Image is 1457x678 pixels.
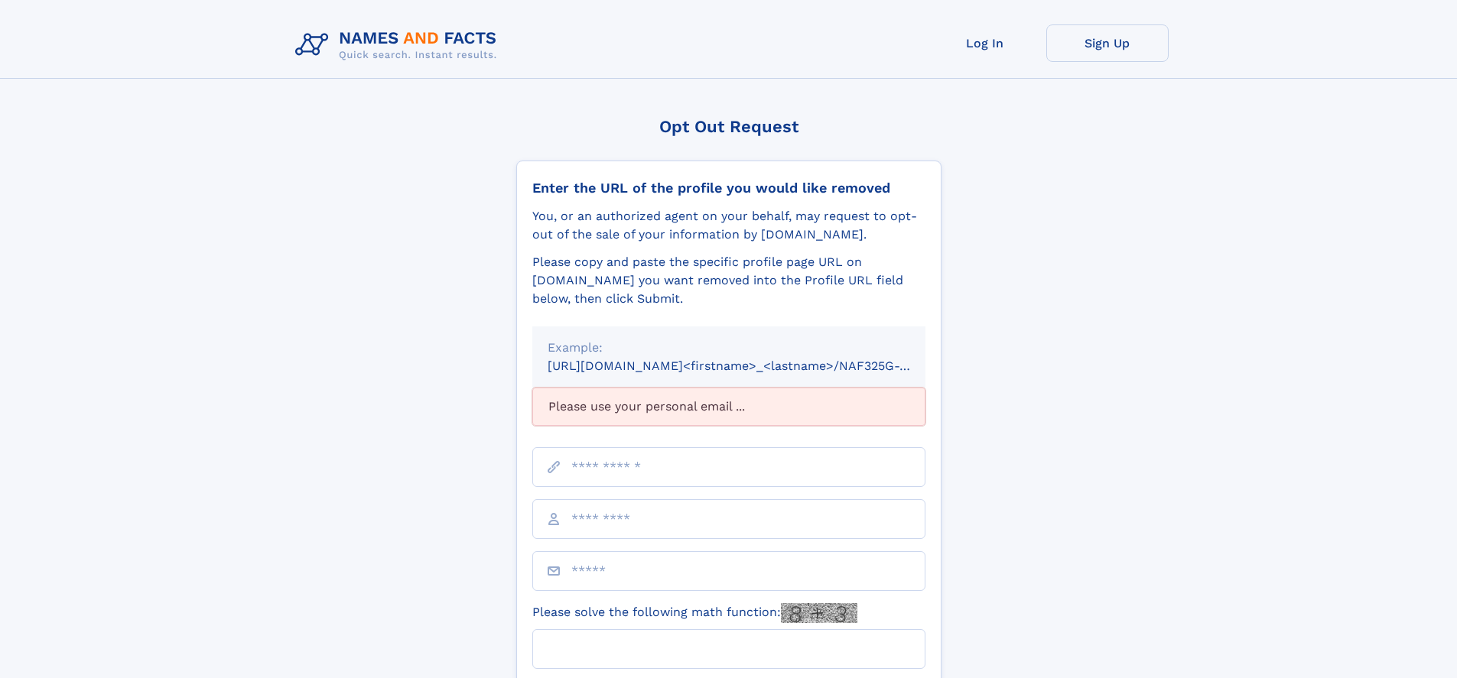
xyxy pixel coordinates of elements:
div: Example: [548,339,910,357]
img: Logo Names and Facts [289,24,509,66]
a: Sign Up [1046,24,1169,62]
div: Please use your personal email ... [532,388,925,426]
div: You, or an authorized agent on your behalf, may request to opt-out of the sale of your informatio... [532,207,925,244]
small: [URL][DOMAIN_NAME]<firstname>_<lastname>/NAF325G-xxxxxxxx [548,358,955,373]
div: Enter the URL of the profile you would like removed [532,180,925,196]
div: Opt Out Request [516,117,942,136]
div: Please copy and paste the specific profile page URL on [DOMAIN_NAME] you want removed into the Pr... [532,253,925,308]
a: Log In [924,24,1046,62]
label: Please solve the following math function: [532,603,857,623]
